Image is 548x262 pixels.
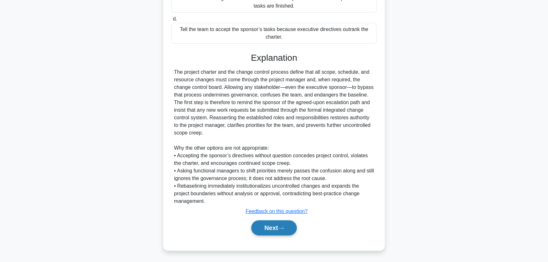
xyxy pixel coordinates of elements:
div: The project charter and the change control process define that all scope, schedule, and resource ... [174,68,374,205]
button: Next [251,220,296,235]
div: Tell the team to accept the sponsor’s tasks because executive directives outrank the charter. [171,23,377,44]
h3: Explanation [175,53,373,63]
span: d. [173,16,177,22]
a: Feedback on this question? [246,209,308,214]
